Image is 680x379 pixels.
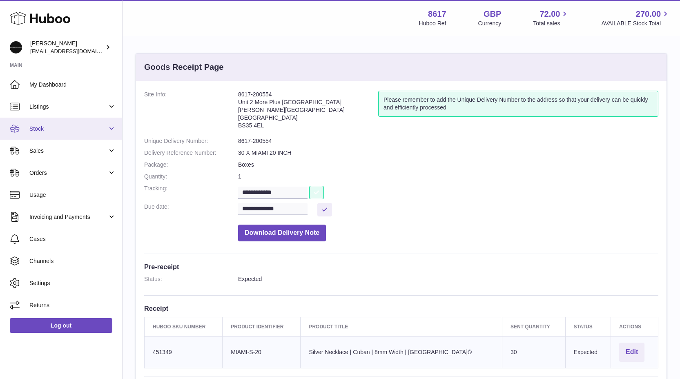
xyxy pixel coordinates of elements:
[144,304,658,313] h3: Receipt
[611,317,658,336] th: Actions
[238,91,378,133] address: 8617-200554 Unit 2 More Plus [GEOGRAPHIC_DATA] [PERSON_NAME][GEOGRAPHIC_DATA] [GEOGRAPHIC_DATA] B...
[144,149,238,157] dt: Delivery Reference Number:
[144,91,238,133] dt: Site Info:
[144,173,238,181] dt: Quantity:
[484,9,501,20] strong: GBP
[145,336,223,368] td: 451349
[144,275,238,283] dt: Status:
[144,185,238,199] dt: Tracking:
[223,317,301,336] th: Product Identifier
[601,20,670,27] span: AVAILABLE Stock Total
[144,161,238,169] dt: Package:
[540,9,560,20] span: 72.00
[10,318,112,333] a: Log out
[238,149,658,157] dd: 30 X MIAMI 20 INCH
[502,336,566,368] td: 30
[378,91,658,117] div: Please remember to add the Unique Delivery Number to the address so that your delivery can be qui...
[238,225,326,241] button: Download Delivery Note
[533,20,569,27] span: Total sales
[29,191,116,199] span: Usage
[223,336,301,368] td: MIAMI-S-20
[419,20,446,27] div: Huboo Ref
[29,81,116,89] span: My Dashboard
[145,317,223,336] th: Huboo SKU Number
[636,9,661,20] span: 270.00
[144,203,238,216] dt: Due date:
[238,173,658,181] dd: 1
[565,336,611,368] td: Expected
[29,279,116,287] span: Settings
[29,169,107,177] span: Orders
[144,62,224,73] h3: Goods Receipt Page
[29,125,107,133] span: Stock
[30,48,120,54] span: [EMAIL_ADDRESS][DOMAIN_NAME]
[301,317,502,336] th: Product title
[238,137,658,145] dd: 8617-200554
[565,317,611,336] th: Status
[601,9,670,27] a: 270.00 AVAILABLE Stock Total
[29,103,107,111] span: Listings
[29,147,107,155] span: Sales
[29,213,107,221] span: Invoicing and Payments
[238,275,658,283] dd: Expected
[478,20,502,27] div: Currency
[29,257,116,265] span: Channels
[144,262,658,271] h3: Pre-receipt
[29,235,116,243] span: Cases
[144,137,238,145] dt: Unique Delivery Number:
[29,301,116,309] span: Returns
[502,317,566,336] th: Sent Quantity
[428,9,446,20] strong: 8617
[533,9,569,27] a: 72.00 Total sales
[619,343,644,362] button: Edit
[10,41,22,54] img: hello@alfredco.com
[30,40,104,55] div: [PERSON_NAME]
[238,161,658,169] dd: Boxes
[301,336,502,368] td: Silver Necklace | Cuban | 8mm Width | [GEOGRAPHIC_DATA]©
